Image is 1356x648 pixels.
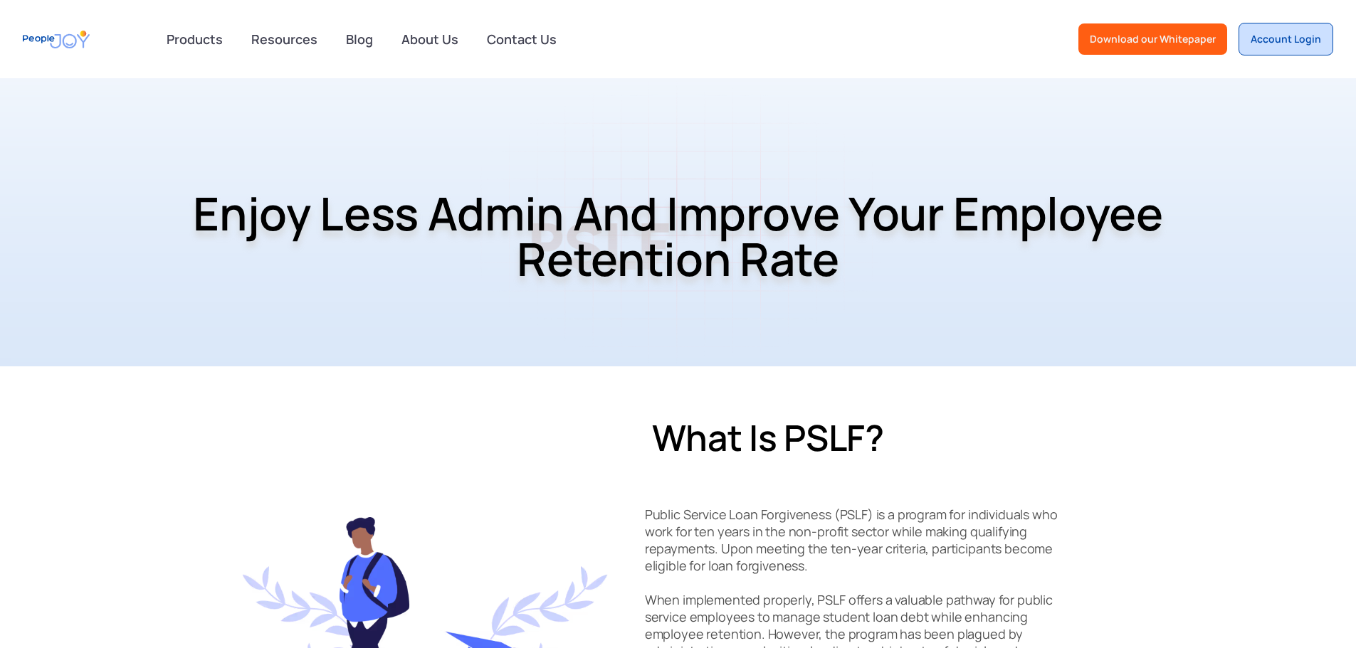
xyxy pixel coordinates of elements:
[158,25,231,53] div: Products
[243,23,326,55] a: Resources
[478,23,565,55] a: Contact Us
[152,154,1205,319] h1: Enjoy Less Admin and Improve Your Employee Retention Rate
[1239,23,1333,55] a: Account Login
[1090,32,1216,46] div: Download our Whitepaper
[23,23,90,55] a: home
[337,23,382,55] a: Blog
[393,23,467,55] a: About Us
[652,416,1060,459] h2: What is PSLF?
[1251,32,1321,46] div: Account Login
[1078,23,1227,55] a: Download our Whitepaper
